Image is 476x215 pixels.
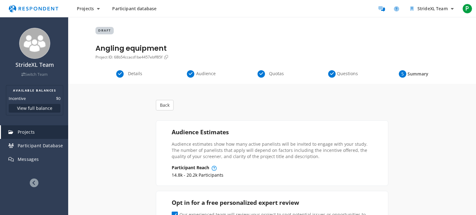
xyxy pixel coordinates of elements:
[72,3,105,14] button: Projects
[408,71,428,77] span: Summary
[462,4,472,14] span: P
[21,72,48,77] a: Switch Team
[95,54,162,60] span: Project ID: 68b54ccacd1be4457ebff85f
[337,71,357,77] span: Questions
[196,71,216,77] span: Audience
[107,3,161,14] a: Participant database
[156,100,174,110] button: Back
[95,70,166,78] div: Details
[5,3,62,15] img: respondent-logo.png
[210,165,218,172] button: This range represents the number of participants matching your defined audience
[9,88,60,93] h2: AVAILABLE BALANCES
[77,6,94,11] span: Projects
[461,3,474,14] button: P
[376,2,388,15] a: Message participants
[18,143,63,148] span: Participant Database
[172,128,375,136] h2: Audience Estimates
[18,129,35,135] span: Projects
[172,141,375,160] p: Audience estimates show how many active panelists will be invited to engage with your study. The ...
[4,62,65,68] h4: StrideXL Team
[405,3,459,14] button: StrideXL Team
[455,175,470,190] iframe: Intercom live chat
[19,28,50,59] img: team_avatar_256.png
[95,44,169,53] h1: Angling equipment
[417,6,448,11] span: StrideXL Team
[266,71,287,77] span: Quotas
[112,6,156,11] span: Participant database
[56,95,60,101] dd: $0
[307,70,378,78] div: Questions
[378,70,449,78] div: Summary
[166,70,237,78] div: Audience
[237,70,307,78] div: Quotas
[390,2,403,15] a: Help and support
[172,165,209,170] h3: Participant Reach
[95,27,114,34] span: DRAFT
[172,199,375,207] h2: Opt in for a free personalized expert review
[125,71,145,77] span: Details
[9,95,26,101] dt: Incentive
[18,156,39,162] span: Messages
[6,85,63,115] section: Balance summary
[172,172,223,178] span: 14.8k - 20.2k Participants
[9,104,60,113] button: View full balance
